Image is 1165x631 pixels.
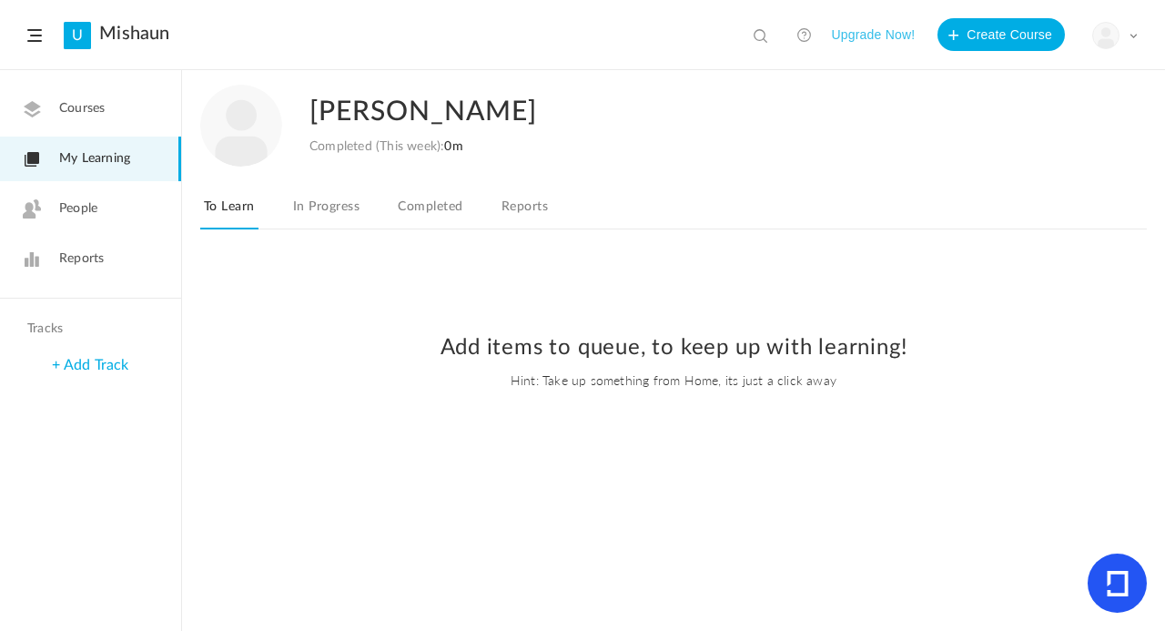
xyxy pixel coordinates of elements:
[394,195,466,229] a: Completed
[59,199,97,219] span: People
[99,23,169,45] a: Mishaun
[59,249,104,269] span: Reports
[200,195,258,229] a: To Learn
[59,149,130,168] span: My Learning
[52,358,128,372] a: + Add Track
[200,85,282,167] img: user-image.png
[200,371,1147,389] span: Hint: Take up something from Home, its just a click away
[498,195,552,229] a: Reports
[200,335,1147,361] h2: Add items to queue, to keep up with learning!
[27,321,149,337] h4: Tracks
[309,85,1067,139] h2: [PERSON_NAME]
[831,18,915,51] button: Upgrade Now!
[309,139,463,155] div: Completed (This week):
[444,140,462,153] span: 0m
[937,18,1065,51] button: Create Course
[59,99,105,118] span: Courses
[1093,23,1119,48] img: user-image.png
[64,22,91,49] a: U
[289,195,363,229] a: In Progress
